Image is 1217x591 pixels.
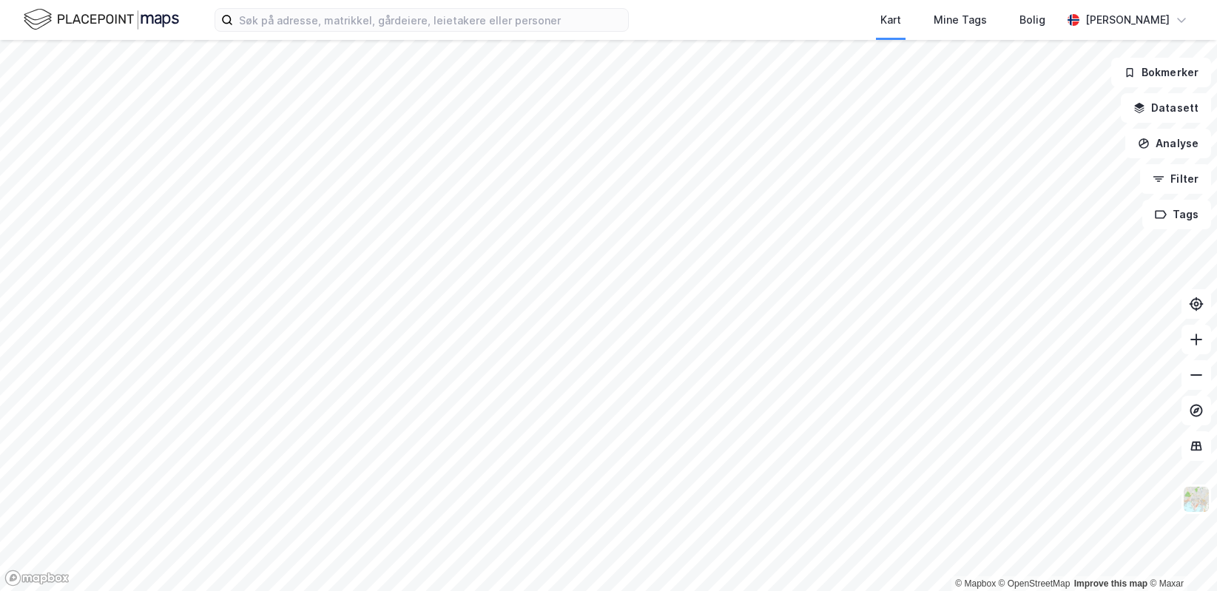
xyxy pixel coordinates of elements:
[934,11,987,29] div: Mine Tags
[1125,129,1211,158] button: Analyse
[1143,520,1217,591] iframe: Chat Widget
[955,578,996,589] a: Mapbox
[1140,164,1211,194] button: Filter
[233,9,628,31] input: Søk på adresse, matrikkel, gårdeiere, leietakere eller personer
[24,7,179,33] img: logo.f888ab2527a4732fd821a326f86c7f29.svg
[999,578,1071,589] a: OpenStreetMap
[4,570,70,587] a: Mapbox homepage
[1085,11,1170,29] div: [PERSON_NAME]
[1111,58,1211,87] button: Bokmerker
[1074,578,1147,589] a: Improve this map
[1019,11,1045,29] div: Bolig
[880,11,901,29] div: Kart
[1142,200,1211,229] button: Tags
[1121,93,1211,123] button: Datasett
[1182,485,1210,513] img: Z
